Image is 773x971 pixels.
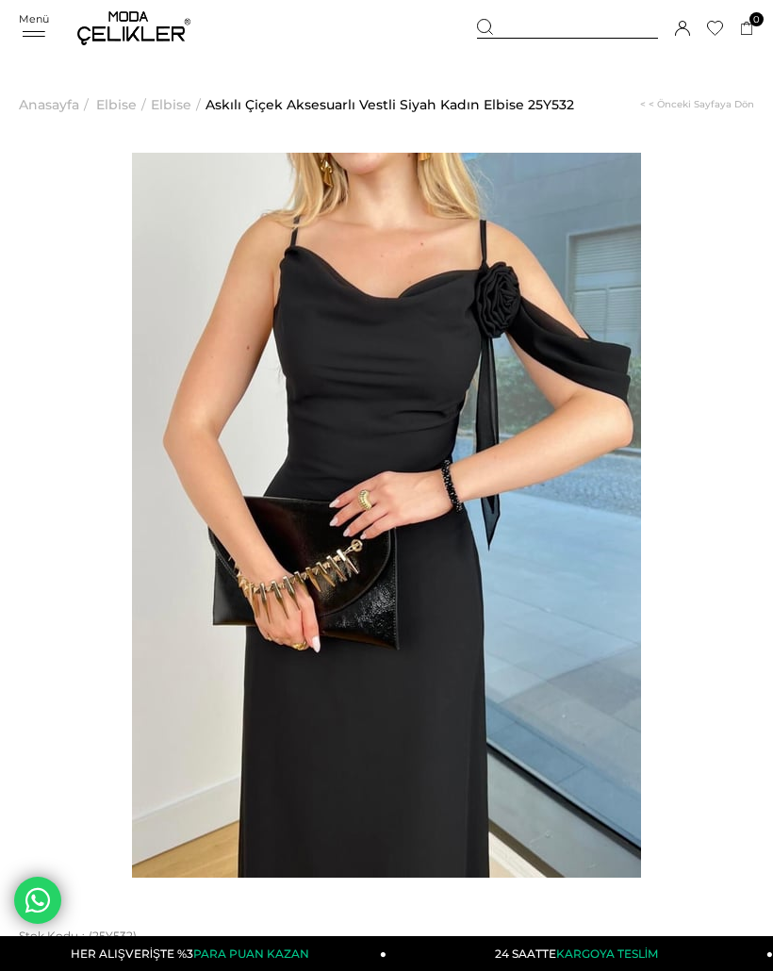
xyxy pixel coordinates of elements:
[96,57,151,153] li: >
[556,946,658,961] span: KARGOYA TESLİM
[749,12,764,26] span: 0
[19,929,137,943] span: (25Y532)
[132,153,641,878] img: Vestli elbise 25Y532
[151,57,191,153] a: Elbise
[96,57,137,153] a: Elbise
[740,22,754,36] a: 0
[640,57,754,153] a: < < Önceki Sayfaya Dön
[193,946,309,961] span: PARA PUAN KAZAN
[386,936,773,971] a: 24 SAATTEKARGOYA TESLİM
[19,929,89,943] span: Stok Kodu
[19,57,79,153] a: Anasayfa
[693,497,731,535] span: Next
[19,57,93,153] li: >
[77,11,190,45] img: logo
[151,57,206,153] li: >
[206,57,574,153] a: Askılı Çiçek Aksesuarlı Vestli Siyah Kadın Elbise 25Y532
[19,12,49,25] span: Menü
